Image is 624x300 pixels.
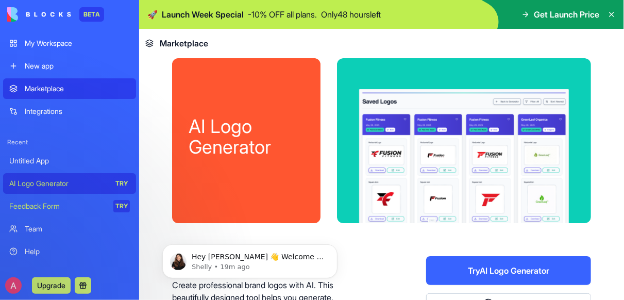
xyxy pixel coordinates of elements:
[25,84,130,94] div: Marketplace
[189,116,304,157] div: AI Logo Generator
[3,173,136,194] a: AI Logo GeneratorTRY
[25,224,130,234] div: Team
[9,178,106,189] div: AI Logo Generator
[79,7,104,22] div: BETA
[534,8,599,21] span: Get Launch Price
[9,156,130,166] div: Untitled App
[321,8,381,21] p: Only 48 hours left
[160,37,208,49] span: Marketplace
[32,277,71,294] button: Upgrade
[147,223,353,295] iframe: Intercom notifications message
[248,8,317,21] p: - 10 % OFF all plans.
[113,200,130,212] div: TRY
[3,33,136,54] a: My Workspace
[5,277,22,294] img: ACg8ocLQJwAJpzXWGnilVvTyNX-d6F4yMEgubABjxYJGJ69o4sbURw=s96-c
[7,7,104,22] a: BETA
[3,138,136,146] span: Recent
[25,106,130,116] div: Integrations
[3,241,136,262] a: Help
[426,256,591,285] button: TryAI Logo Generator
[3,264,136,285] a: Give feedback
[25,38,130,48] div: My Workspace
[3,196,136,216] a: Feedback FormTRY
[147,8,158,21] span: 🚀
[162,8,244,21] span: Launch Week Special
[113,177,130,190] div: TRY
[25,246,130,257] div: Help
[7,7,71,22] img: logo
[3,151,136,171] a: Untitled App
[3,101,136,122] a: Integrations
[3,219,136,239] a: Team
[9,201,106,211] div: Feedback Form
[3,56,136,76] a: New app
[32,280,71,290] a: Upgrade
[3,78,136,99] a: Marketplace
[25,61,130,71] div: New app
